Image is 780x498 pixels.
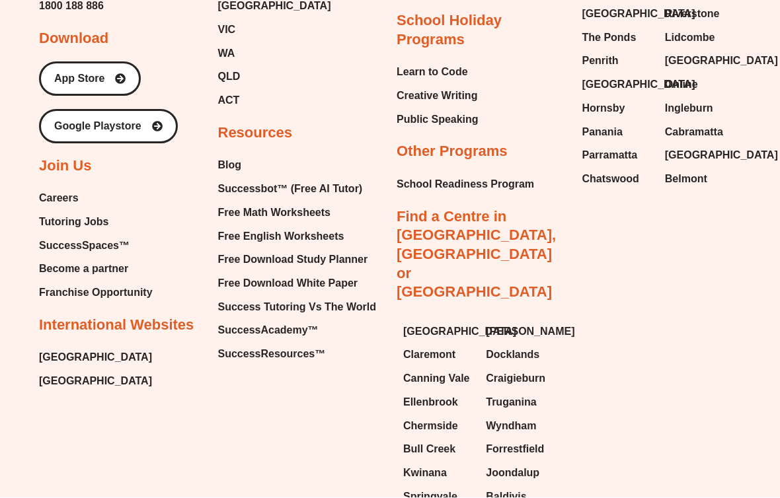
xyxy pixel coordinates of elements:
span: Become a partner [39,260,128,279]
span: [GEOGRAPHIC_DATA] [582,75,695,95]
a: Claremont [403,345,473,365]
span: Online [665,75,698,95]
span: Creative Writing [397,87,477,106]
span: [GEOGRAPHIC_DATA] [665,146,778,166]
a: Google Playstore [39,110,178,144]
a: [GEOGRAPHIC_DATA] [665,146,734,166]
span: Chermside [403,417,458,437]
a: WA [218,44,331,64]
span: Learn to Code [397,63,468,83]
span: Belmont [665,170,707,190]
a: VIC [218,20,331,40]
span: Kwinana [403,464,447,483]
span: Tutoring Jobs [39,213,108,232]
span: Craigieburn [486,369,545,389]
span: Cabramatta [665,123,723,143]
span: Forrestfield [486,440,544,460]
span: ACT [218,91,240,111]
a: Chermside [403,417,473,437]
a: SuccessAcademy™ [218,321,376,341]
h2: School Holiday Programs [397,12,563,50]
span: Free Download Study Planner [218,250,368,270]
a: [GEOGRAPHIC_DATA] [39,348,152,368]
a: The Ponds [582,28,652,48]
span: Lidcombe [665,28,715,48]
a: School Readiness Program [397,175,534,195]
a: Penrith [582,52,652,71]
a: Docklands [486,345,555,365]
span: VIC [218,20,236,40]
a: [GEOGRAPHIC_DATA] [582,5,652,24]
a: Public Speaking [397,110,479,130]
a: Riverstone [665,5,734,24]
a: Become a partner [39,260,153,279]
a: App Store [39,62,141,96]
span: Wyndham [486,417,536,437]
a: Ellenbrook [403,393,473,413]
span: Hornsby [582,99,625,119]
span: The Ponds [582,28,637,48]
span: Joondalup [486,464,539,483]
span: Riverstone [665,5,720,24]
a: Successbot™ (Free AI Tutor) [218,180,376,199]
a: [PERSON_NAME] [486,322,555,342]
span: Ellenbrook [403,393,458,413]
a: Craigieburn [486,369,555,389]
span: Ingleburn [665,99,713,119]
iframe: Chat Widget [553,349,780,498]
span: [GEOGRAPHIC_DATA] [403,322,516,342]
a: Tutoring Jobs [39,213,153,232]
a: Free English Worksheets [218,227,376,247]
span: [PERSON_NAME] [486,322,574,342]
a: ACT [218,91,331,111]
a: Free Download Study Planner [218,250,376,270]
span: Careers [39,189,79,209]
span: SuccessSpaces™ [39,236,130,256]
span: QLD [218,67,241,87]
span: Free Math Worksheets [218,203,331,223]
a: Careers [39,189,153,209]
span: Truganina [486,393,536,413]
a: Canning Vale [403,369,473,389]
span: Parramatta [582,146,638,166]
a: [GEOGRAPHIC_DATA] [582,75,652,95]
span: Chatswood [582,170,639,190]
span: WA [218,44,235,64]
a: Belmont [665,170,734,190]
span: App Store [54,74,104,85]
a: Hornsby [582,99,652,119]
a: Creative Writing [397,87,479,106]
span: Penrith [582,52,619,71]
a: Success Tutoring Vs The World [218,298,376,318]
span: SuccessAcademy™ [218,321,319,341]
a: Parramatta [582,146,652,166]
a: Wyndham [486,417,555,437]
span: Canning Vale [403,369,469,389]
a: [GEOGRAPHIC_DATA] [39,372,152,392]
span: Claremont [403,345,455,365]
a: Chatswood [582,170,652,190]
a: QLD [218,67,331,87]
span: Bull Creek [403,440,455,460]
span: SuccessResources™ [218,345,326,365]
span: Google Playstore [54,122,141,132]
a: Panania [582,123,652,143]
a: Franchise Opportunity [39,283,153,303]
a: SuccessSpaces™ [39,236,153,256]
span: [GEOGRAPHIC_DATA] [582,5,695,24]
span: [GEOGRAPHIC_DATA] [665,52,778,71]
a: SuccessResources™ [218,345,376,365]
h2: International Websites [39,316,194,336]
a: Ingleburn [665,99,734,119]
a: Learn to Code [397,63,479,83]
a: Blog [218,156,376,176]
span: Blog [218,156,242,176]
span: Panania [582,123,623,143]
a: Lidcombe [665,28,734,48]
a: [GEOGRAPHIC_DATA] [403,322,473,342]
h2: Download [39,30,108,49]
